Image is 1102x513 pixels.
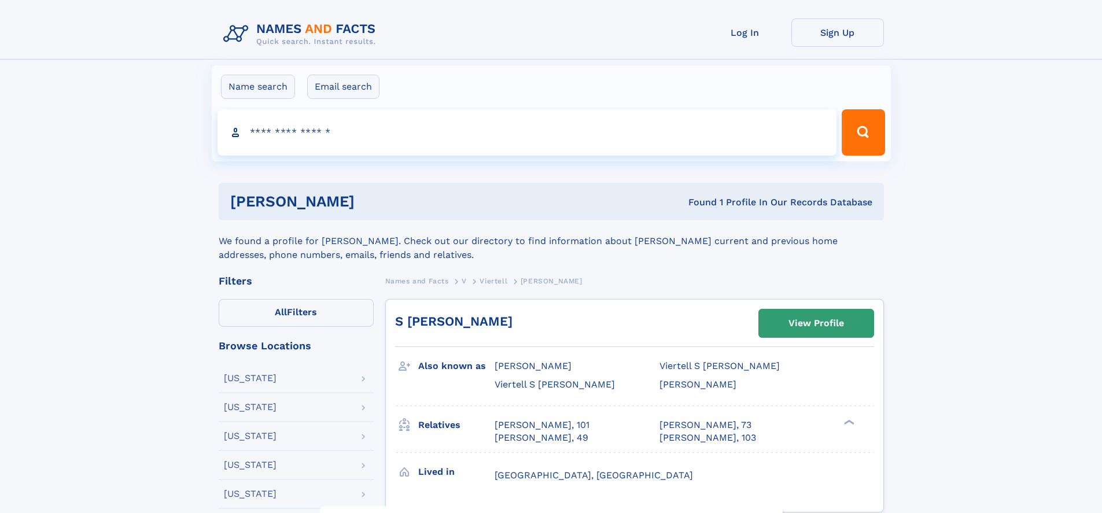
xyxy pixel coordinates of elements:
[224,431,277,441] div: [US_STATE]
[224,460,277,470] div: [US_STATE]
[659,379,736,390] span: [PERSON_NAME]
[495,360,572,371] span: [PERSON_NAME]
[521,196,872,209] div: Found 1 Profile In Our Records Database
[418,462,495,482] h3: Lived in
[495,470,693,481] span: [GEOGRAPHIC_DATA], [GEOGRAPHIC_DATA]
[495,379,615,390] span: Viertell S [PERSON_NAME]
[418,415,495,435] h3: Relatives
[462,274,467,288] a: V
[699,19,791,47] a: Log In
[219,299,374,327] label: Filters
[275,307,287,318] span: All
[307,75,379,99] label: Email search
[224,374,277,383] div: [US_STATE]
[521,277,583,285] span: [PERSON_NAME]
[659,431,756,444] a: [PERSON_NAME], 103
[495,419,589,431] a: [PERSON_NAME], 101
[659,419,751,431] a: [PERSON_NAME], 73
[841,418,855,426] div: ❯
[791,19,884,47] a: Sign Up
[219,276,374,286] div: Filters
[224,489,277,499] div: [US_STATE]
[221,75,295,99] label: Name search
[230,194,522,209] h1: [PERSON_NAME]
[788,310,844,337] div: View Profile
[480,274,507,288] a: Viertell
[219,341,374,351] div: Browse Locations
[395,314,513,329] a: S [PERSON_NAME]
[219,19,385,50] img: Logo Names and Facts
[480,277,507,285] span: Viertell
[418,356,495,376] h3: Also known as
[218,109,837,156] input: search input
[224,403,277,412] div: [US_STATE]
[385,274,449,288] a: Names and Facts
[842,109,884,156] button: Search Button
[659,360,780,371] span: Viertell S [PERSON_NAME]
[219,220,884,262] div: We found a profile for [PERSON_NAME]. Check out our directory to find information about [PERSON_N...
[495,431,588,444] a: [PERSON_NAME], 49
[462,277,467,285] span: V
[759,309,874,337] a: View Profile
